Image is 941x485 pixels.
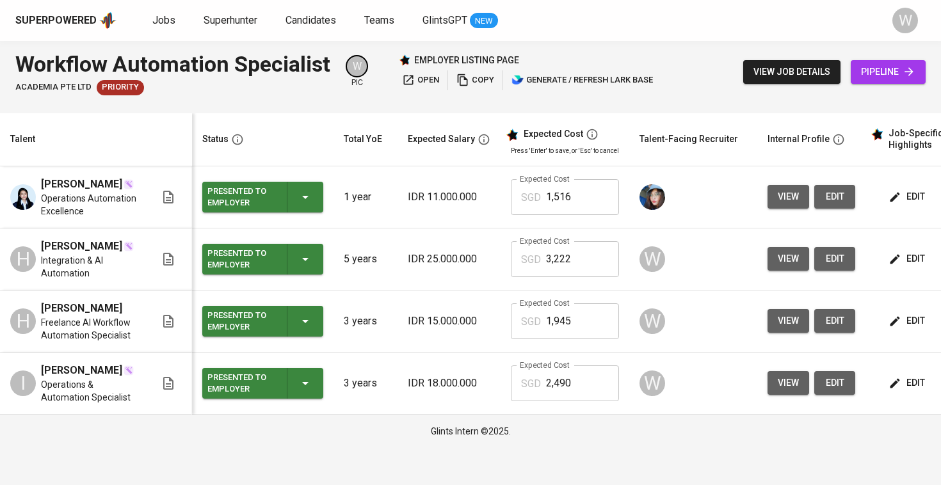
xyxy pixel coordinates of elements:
p: Press 'Enter' to save, or 'Esc' to cancel [511,146,619,155]
p: SGD [521,376,541,392]
div: Expected Salary [408,131,475,147]
span: Integration & AI Automation [41,254,140,280]
div: New Job received from Demand Team [97,80,144,95]
p: IDR 25.000.000 [408,251,490,267]
span: Superhunter [204,14,257,26]
img: lark [511,74,524,86]
p: IDR 11.000.000 [408,189,490,205]
button: Presented to Employer [202,368,323,399]
a: Superhunter [204,13,260,29]
span: Candidates [286,14,336,26]
a: Candidates [286,13,339,29]
div: Superpowered [15,13,97,28]
span: GlintsGPT [422,14,467,26]
span: edit [891,251,925,267]
span: Operations Automation Excellence [41,192,140,218]
p: IDR 18.000.000 [408,376,490,391]
button: edit [814,309,855,333]
div: H [10,308,36,334]
img: Glints Star [399,54,410,66]
button: open [399,70,442,90]
button: view [768,247,809,271]
p: employer listing page [414,54,519,67]
p: SGD [521,252,541,267]
img: magic_wand.svg [124,241,134,251]
span: [PERSON_NAME] [41,301,122,316]
span: edit [824,313,845,329]
a: Superpoweredapp logo [15,11,117,30]
div: W [892,8,918,33]
div: H [10,246,36,272]
span: copy [456,73,494,88]
span: NEW [470,15,498,28]
button: edit [814,371,855,395]
img: Noramti Mardianti [10,184,36,210]
div: Presented to Employer [207,307,277,335]
span: view [778,251,799,267]
div: Expected Cost [524,129,583,140]
button: Presented to Employer [202,182,323,212]
img: diazagista@glints.com [639,184,665,210]
span: edit [824,375,845,391]
span: edit [824,251,845,267]
div: W [639,308,665,334]
div: Talent-Facing Recruiter [639,131,738,147]
span: Academia Pte Ltd [15,81,92,93]
a: GlintsGPT NEW [422,13,498,29]
p: SGD [521,314,541,330]
span: view [778,189,799,205]
span: edit [824,189,845,205]
div: Presented to Employer [207,369,277,397]
div: Status [202,131,229,147]
button: view job details [743,60,840,84]
button: copy [453,70,497,90]
img: magic_wand.svg [124,179,134,189]
div: W [639,370,665,396]
a: Teams [364,13,397,29]
a: pipeline [851,60,926,84]
button: edit [886,247,930,271]
span: [PERSON_NAME] [41,177,122,192]
div: W [639,246,665,272]
button: view [768,185,809,209]
button: edit [814,247,855,271]
p: 3 years [344,314,387,329]
a: Jobs [152,13,178,29]
button: edit [886,371,930,395]
span: view job details [753,64,830,80]
span: [PERSON_NAME] [41,363,122,378]
button: view [768,309,809,333]
span: edit [891,375,925,391]
span: Operations & Automation Specialist [41,378,140,404]
button: Presented to Employer [202,244,323,274]
button: Presented to Employer [202,306,323,337]
p: IDR 15.000.000 [408,314,490,329]
div: W [346,55,368,77]
div: Internal Profile [768,131,830,147]
div: Presented to Employer [207,245,277,273]
button: edit [886,185,930,209]
button: lark generate / refresh lark base [508,70,656,90]
button: view [768,371,809,395]
span: open [402,73,439,88]
img: app logo [99,11,117,30]
span: Priority [97,81,144,93]
button: edit [886,309,930,333]
span: generate / refresh lark base [511,73,653,88]
span: edit [891,189,925,205]
span: edit [891,313,925,329]
span: pipeline [861,64,915,80]
span: Freelance AI Workflow Automation Specialist [41,316,140,342]
p: 5 years [344,251,387,267]
div: Talent [10,131,35,147]
p: 1 year [344,189,387,205]
span: [PERSON_NAME] [41,239,122,254]
div: I [10,370,36,396]
img: glints_star.svg [506,129,519,141]
button: edit [814,185,855,209]
span: Teams [364,14,394,26]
